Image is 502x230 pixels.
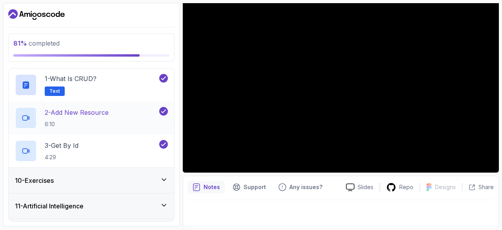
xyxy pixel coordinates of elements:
p: Notes [204,183,220,191]
button: 11-Artificial Intelligence [9,193,174,219]
p: 4:29 [45,153,78,161]
p: Repo [399,183,413,191]
button: notes button [188,181,225,193]
p: Share [478,183,494,191]
button: 10-Exercises [9,168,174,193]
a: Dashboard [8,8,65,21]
p: 1 - What is CRUD? [45,74,96,83]
p: Slides [358,183,373,191]
span: Text [49,88,60,94]
p: Any issues? [289,183,322,191]
button: 1-What is CRUD?Text [15,74,168,96]
a: Slides [340,183,380,191]
button: Share [462,183,494,191]
button: Support button [228,181,271,193]
button: 2-Add New Resource6:10 [15,107,168,129]
p: 2 - Add New Resource [45,108,109,117]
button: 3-Get By Id4:29 [15,140,168,162]
span: 81 % [13,39,27,47]
h3: 11 - Artificial Intelligence [15,201,84,211]
p: Support [244,183,266,191]
p: Designs [435,183,456,191]
a: Repo [380,182,420,192]
p: 6:10 [45,120,109,128]
button: Feedback button [274,181,327,193]
h3: 10 - Exercises [15,176,54,185]
span: completed [13,39,60,47]
p: 3 - Get By Id [45,141,78,150]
